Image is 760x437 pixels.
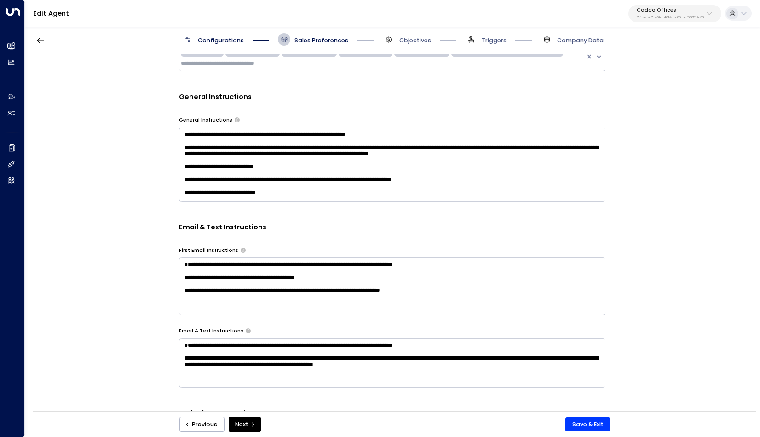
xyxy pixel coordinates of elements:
span: Sales Preferences [294,36,348,45]
button: Specify instructions for the agent's first email only, such as introductory content, special offe... [241,248,246,253]
button: Provide any specific instructions you want the agent to follow when responding to leads. This app... [235,117,240,122]
button: Previous [179,417,225,432]
h3: General Instructions [179,92,605,104]
p: 7b1ceed7-40fa-4014-bd85-aaf588512a38 [637,16,704,19]
span: Triggers [482,36,507,45]
span: Configurations [198,36,244,45]
span: Company Data [557,36,604,45]
a: Edit Agent [33,9,69,18]
button: Save & Exit [565,417,610,432]
label: First Email Instructions [179,247,238,254]
button: Provide any specific instructions you want the agent to follow only when responding to leads via ... [246,328,251,333]
button: Caddo Offices7b1ceed7-40fa-4014-bd85-aaf588512a38 [628,5,721,22]
span: Objectives [399,36,431,45]
button: Next [229,417,261,432]
label: Email & Text Instructions [179,327,243,335]
p: Caddo Offices [637,7,704,13]
h3: Web Chat Instructions [179,408,605,420]
h3: Email & Text Instructions [179,222,605,234]
label: General Instructions [179,117,232,124]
